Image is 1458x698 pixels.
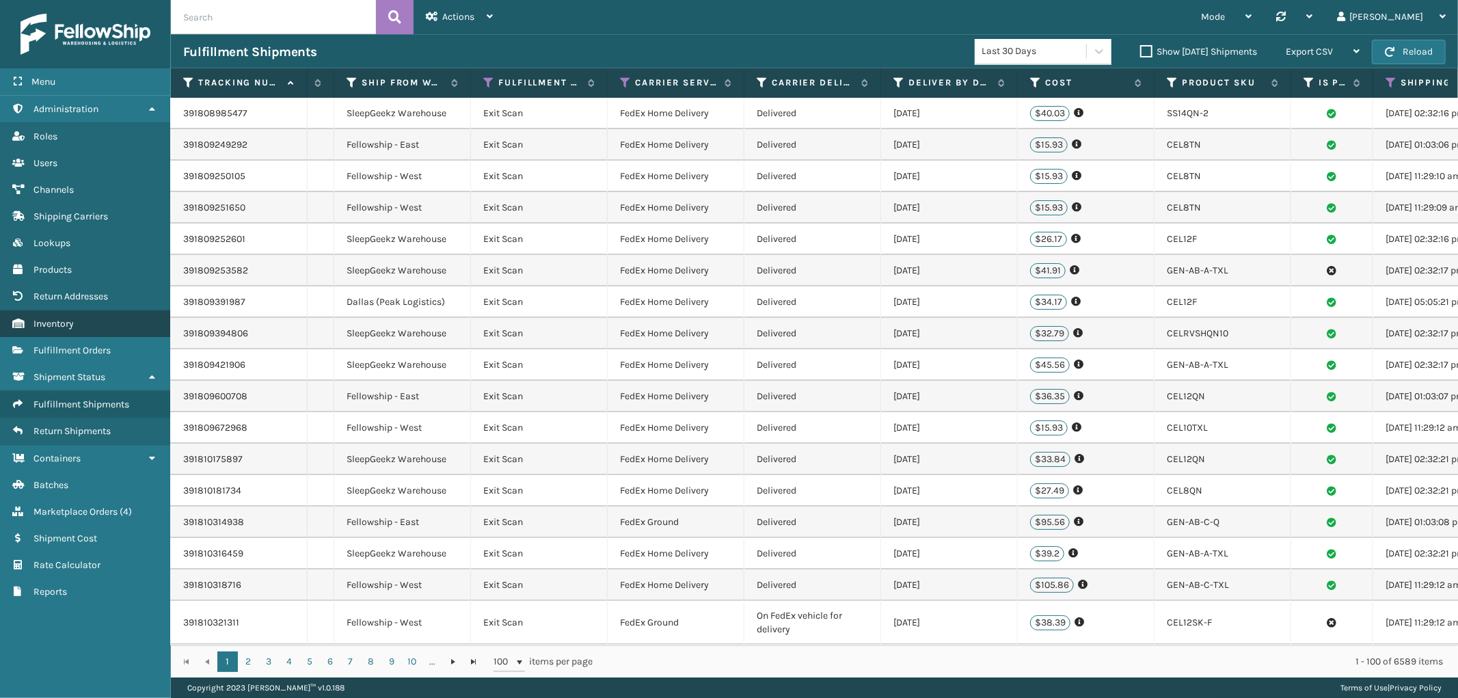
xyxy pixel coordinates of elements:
[33,586,67,598] span: Reports
[471,645,608,676] td: Exit Scan
[881,569,1018,601] td: [DATE]
[471,444,608,475] td: Exit Scan
[608,224,744,255] td: FedEx Home Delivery
[881,224,1018,255] td: [DATE]
[744,444,881,475] td: Delivered
[340,652,361,672] a: 7
[33,453,81,464] span: Containers
[334,349,471,381] td: SleepGeekz Warehouse
[881,507,1018,538] td: [DATE]
[171,286,308,318] td: 391809391987
[881,538,1018,569] td: [DATE]
[881,255,1018,286] td: [DATE]
[608,98,744,129] td: FedEx Home Delivery
[171,129,308,161] td: 391809249292
[171,224,308,255] td: 391809252601
[334,475,471,507] td: SleepGeekz Warehouse
[471,98,608,129] td: Exit Scan
[1045,77,1128,89] label: Cost
[171,161,308,192] td: 391809250105
[744,569,881,601] td: Delivered
[33,184,74,196] span: Channels
[1155,507,1291,538] td: GEN-AB-C-Q
[171,255,308,286] td: 391809253582
[908,77,991,89] label: Deliver By Date
[881,161,1018,192] td: [DATE]
[744,412,881,444] td: Delivered
[334,98,471,129] td: SleepGeekz Warehouse
[422,652,443,672] a: ...
[171,318,308,349] td: 391809394806
[334,129,471,161] td: Fellowship - East
[635,77,718,89] label: Carrier Service
[744,645,881,676] td: Delivered
[463,652,484,672] a: Go to the last page
[608,601,744,645] td: FedEx Ground
[612,655,1443,669] div: 1 - 100 of 6589 items
[334,538,471,569] td: SleepGeekz Warehouse
[881,98,1018,129] td: [DATE]
[171,645,308,676] td: 391810321826
[744,538,881,569] td: Delivered
[171,98,308,129] td: 391808985477
[1030,389,1070,404] p: $36.35
[258,652,279,672] a: 3
[744,286,881,318] td: Delivered
[33,533,97,544] span: Shipment Cost
[33,157,57,169] span: Users
[171,192,308,224] td: 391809251650
[1155,192,1291,224] td: CEL8TN
[608,161,744,192] td: FedEx Home Delivery
[320,652,340,672] a: 6
[1319,77,1347,89] label: Is Prime
[744,349,881,381] td: Delivered
[1155,129,1291,161] td: CEL8TN
[1030,200,1068,215] p: $15.93
[471,349,608,381] td: Exit Scan
[1201,11,1225,23] span: Mode
[471,192,608,224] td: Exit Scan
[171,569,308,601] td: 391810318716
[334,255,471,286] td: SleepGeekz Warehouse
[279,652,299,672] a: 4
[33,371,105,383] span: Shipment Status
[608,507,744,538] td: FedEx Ground
[471,224,608,255] td: Exit Scan
[744,255,881,286] td: Delivered
[334,318,471,349] td: SleepGeekz Warehouse
[334,286,471,318] td: Dallas (Peak Logistics)
[1030,483,1069,498] p: $27.49
[494,652,593,672] span: items per page
[1155,601,1291,645] td: CEL12SK-F
[171,475,308,507] td: 391810181734
[471,286,608,318] td: Exit Scan
[471,538,608,569] td: Exit Scan
[442,11,474,23] span: Actions
[33,345,111,356] span: Fulfillment Orders
[1030,137,1068,152] p: $15.93
[471,601,608,645] td: Exit Scan
[1030,263,1066,278] p: $41.91
[171,412,308,444] td: 391809672968
[1155,381,1291,412] td: CEL12QN
[982,44,1088,59] div: Last 30 Days
[1286,46,1333,57] span: Export CSV
[1155,349,1291,381] td: GEN-AB-A-TXL
[471,475,608,507] td: Exit Scan
[21,14,150,55] img: logo
[744,192,881,224] td: Delivered
[1182,77,1265,89] label: Product SKU
[1390,683,1442,693] a: Privacy Policy
[33,291,108,302] span: Return Addresses
[31,76,55,88] span: Menu
[33,264,72,276] span: Products
[1155,161,1291,192] td: CEL8TN
[33,559,100,571] span: Rate Calculator
[1030,578,1074,593] p: $105.86
[608,412,744,444] td: FedEx Home Delivery
[881,475,1018,507] td: [DATE]
[494,655,514,669] span: 100
[217,652,238,672] a: 1
[1030,295,1067,310] p: $34.17
[881,129,1018,161] td: [DATE]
